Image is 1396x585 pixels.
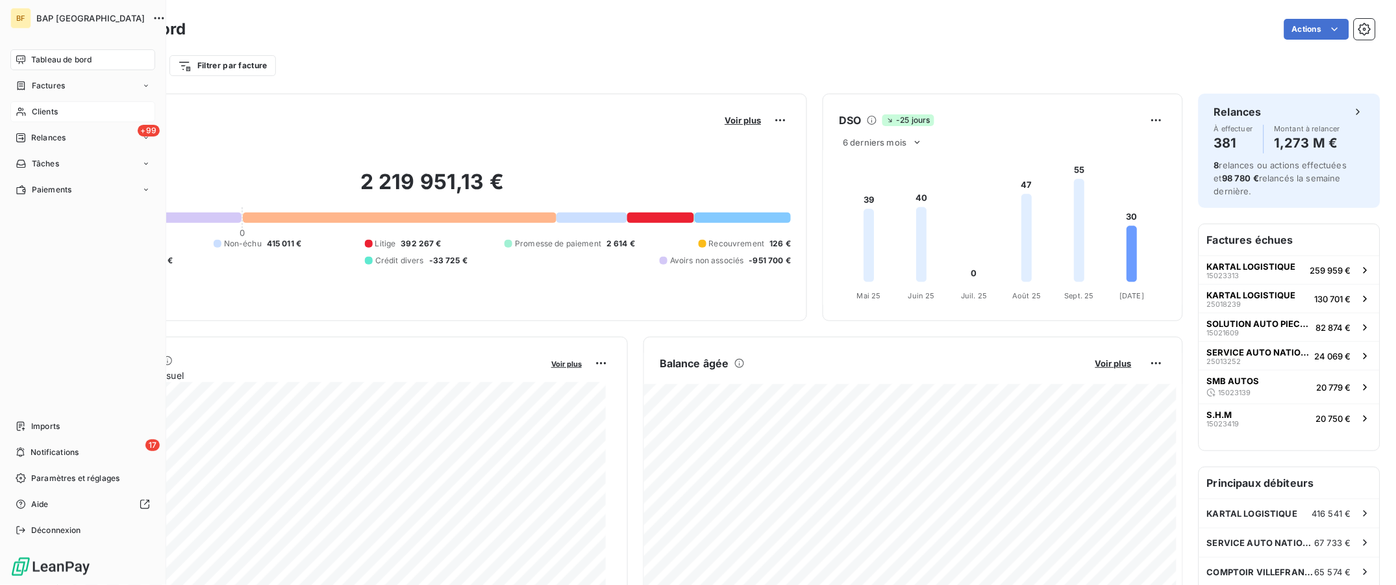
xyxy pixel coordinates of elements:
span: KARTAL LOGISTIQUE [1207,290,1296,300]
span: relances ou actions effectuées et relancés la semaine dernière. [1214,160,1347,196]
h6: Factures échues [1199,224,1380,255]
span: 15023313 [1207,272,1240,279]
div: BF [10,8,31,29]
span: 82 874 € [1316,322,1351,333]
span: Crédit divers [375,255,424,266]
span: Relances [31,132,66,144]
span: 8 [1214,160,1219,170]
h6: DSO [839,112,861,128]
span: SERVICE AUTO NATIONALE 6 [1207,538,1315,548]
button: SERVICE AUTO NATIONALE 62501325224 069 € [1199,341,1380,370]
span: 20 750 € [1316,413,1351,424]
img: Logo LeanPay [10,556,91,577]
span: 67 733 € [1315,538,1351,548]
h2: 2 219 951,13 € [73,169,791,208]
span: 98 780 € [1222,173,1259,183]
button: Actions [1284,19,1349,40]
span: 416 541 € [1312,508,1351,519]
span: 20 779 € [1317,382,1351,393]
span: SMB AUTOS [1207,376,1260,386]
span: -25 jours [882,114,934,126]
button: S.H.M1502341920 750 € [1199,404,1380,432]
span: KARTAL LOGISTIQUE [1207,508,1298,519]
span: S.H.M [1207,409,1232,420]
span: Promesse de paiement [515,238,601,250]
span: Montant à relancer [1275,125,1341,133]
span: 24 069 € [1315,351,1351,361]
span: 65 574 € [1315,567,1351,577]
span: Tâches [32,158,59,170]
h6: Relances [1214,104,1262,120]
span: KARTAL LOGISTIQUE [1207,261,1296,272]
span: 17 [145,439,160,451]
a: Aide [10,494,155,515]
span: 25013252 [1207,357,1241,365]
span: Paiements [32,184,71,196]
tspan: Juil. 25 [962,291,988,300]
span: 2 614 € [606,238,635,250]
button: SOLUTION AUTO PIECES1502160982 874 € [1199,313,1380,341]
h6: Principaux débiteurs [1199,467,1380,499]
h6: Balance âgée [660,356,729,371]
span: -951 700 € [749,255,791,266]
tspan: Sept. 25 [1065,291,1094,300]
button: Voir plus [547,357,586,369]
span: COMPTOIR VILLEFRANCHE [1207,567,1315,577]
tspan: Août 25 [1013,291,1041,300]
span: 15023139 [1219,389,1251,396]
span: 392 267 € [401,238,442,250]
span: Recouvrement [709,238,765,250]
h4: 1,273 M € [1275,133,1341,153]
span: 415 011 € [267,238,301,250]
tspan: Mai 25 [857,291,881,300]
span: 130 701 € [1315,294,1351,304]
button: KARTAL LOGISTIQUE25018239130 701 € [1199,284,1380,313]
span: Déconnexion [31,525,81,536]
span: 126 € [770,238,791,250]
span: Chiffre d'affaires mensuel [73,369,542,382]
span: Notifications [31,447,79,458]
span: Avoirs non associés [670,255,744,266]
span: Imports [31,421,60,432]
span: Tableau de bord [31,54,92,66]
span: Non-échu [224,238,262,250]
span: 15021609 [1207,329,1240,337]
span: BAP [GEOGRAPHIC_DATA] [36,13,145,23]
span: 25018239 [1207,300,1241,308]
span: 259 959 € [1310,265,1351,276]
span: Aide [31,499,49,510]
button: KARTAL LOGISTIQUE15023313259 959 € [1199,255,1380,284]
span: Litige [375,238,396,250]
button: Voir plus [721,114,765,126]
span: Voir plus [551,359,582,369]
h4: 381 [1214,133,1253,153]
span: +99 [138,125,160,136]
span: Voir plus [1095,358,1132,369]
span: À effectuer [1214,125,1253,133]
span: Clients [32,106,58,118]
span: SERVICE AUTO NATIONALE 6 [1207,347,1310,357]
span: Paramètres et réglages [31,473,119,484]
button: Filtrer par facture [169,55,276,76]
span: Voir plus [725,115,761,125]
span: SOLUTION AUTO PIECES [1207,318,1311,329]
button: Voir plus [1091,357,1136,369]
tspan: Juin 25 [908,291,935,300]
span: 15023419 [1207,420,1240,428]
button: SMB AUTOS1502313920 779 € [1199,370,1380,404]
span: 0 [240,227,245,238]
span: Factures [32,80,65,92]
span: -33 725 € [429,255,467,266]
tspan: [DATE] [1120,291,1145,300]
span: 6 derniers mois [843,137,906,148]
